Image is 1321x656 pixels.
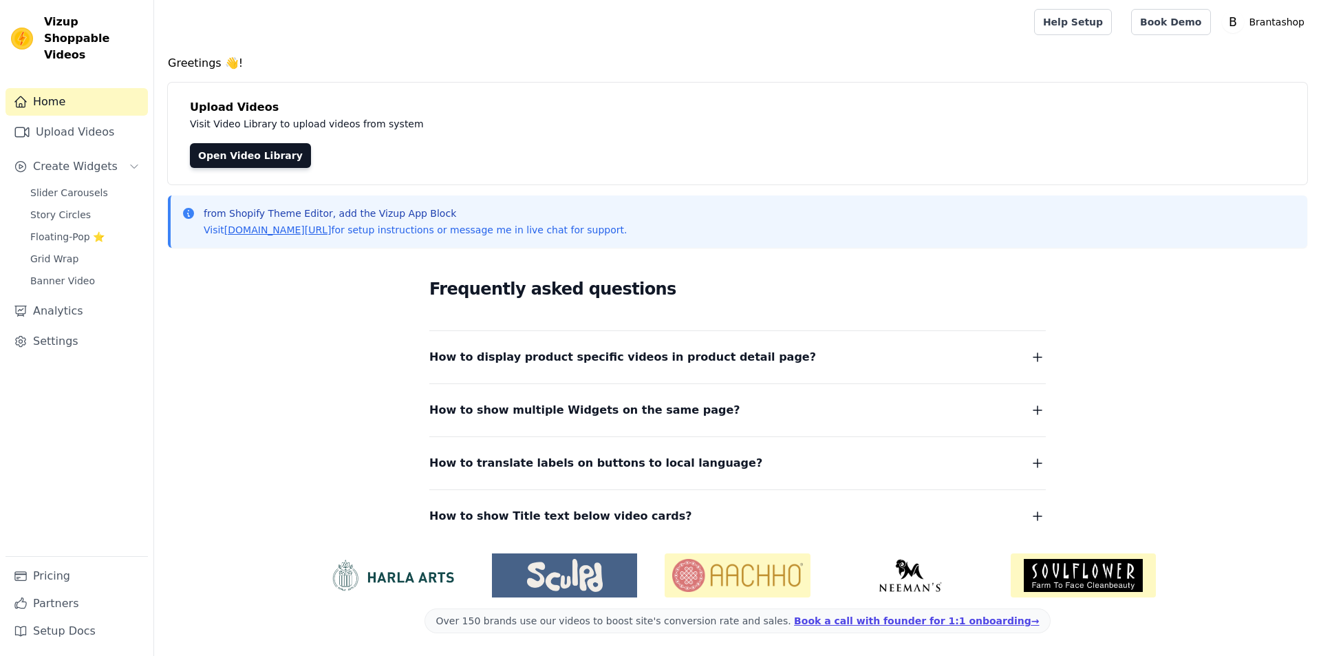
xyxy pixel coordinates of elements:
[44,14,142,63] span: Vizup Shoppable Videos
[190,143,311,168] a: Open Video Library
[319,559,464,592] img: HarlaArts
[794,615,1039,626] a: Book a call with founder for 1:1 onboarding
[30,186,108,200] span: Slider Carousels
[429,348,816,367] span: How to display product specific videos in product detail page?
[168,55,1307,72] h4: Greetings 👋!
[30,252,78,266] span: Grid Wrap
[6,153,148,180] button: Create Widgets
[22,205,148,224] a: Story Circles
[429,454,1046,473] button: How to translate labels on buttons to local language?
[429,401,1046,420] button: How to show multiple Widgets on the same page?
[1131,9,1210,35] a: Book Demo
[1222,10,1311,34] button: B Brantashop
[204,223,627,237] p: Visit for setup instructions or message me in live chat for support.
[6,328,148,355] a: Settings
[204,207,627,220] p: from Shopify Theme Editor, add the Vizup App Block
[429,507,692,526] span: How to show Title text below video cards?
[6,88,148,116] a: Home
[190,99,1285,116] h4: Upload Videos
[6,617,148,645] a: Setup Docs
[429,507,1046,526] button: How to show Title text below video cards?
[11,28,33,50] img: Vizup
[22,249,148,268] a: Grid Wrap
[30,274,95,288] span: Banner Video
[429,348,1046,367] button: How to display product specific videos in product detail page?
[30,230,105,244] span: Floating-Pop ⭐
[22,227,148,246] a: Floating-Pop ⭐
[6,118,148,146] a: Upload Videos
[190,116,806,132] p: Visit Video Library to upload videos from system
[22,183,148,202] a: Slider Carousels
[30,208,91,222] span: Story Circles
[492,559,637,592] img: Sculpd US
[1011,553,1156,597] img: Soulflower
[22,271,148,290] a: Banner Video
[1034,9,1112,35] a: Help Setup
[838,559,983,592] img: Neeman's
[429,275,1046,303] h2: Frequently asked questions
[224,224,332,235] a: [DOMAIN_NAME][URL]
[429,454,762,473] span: How to translate labels on buttons to local language?
[6,297,148,325] a: Analytics
[6,562,148,590] a: Pricing
[665,553,810,597] img: Aachho
[33,158,118,175] span: Create Widgets
[429,401,740,420] span: How to show multiple Widgets on the same page?
[6,590,148,617] a: Partners
[1229,15,1237,29] text: B
[1244,10,1311,34] p: Brantashop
